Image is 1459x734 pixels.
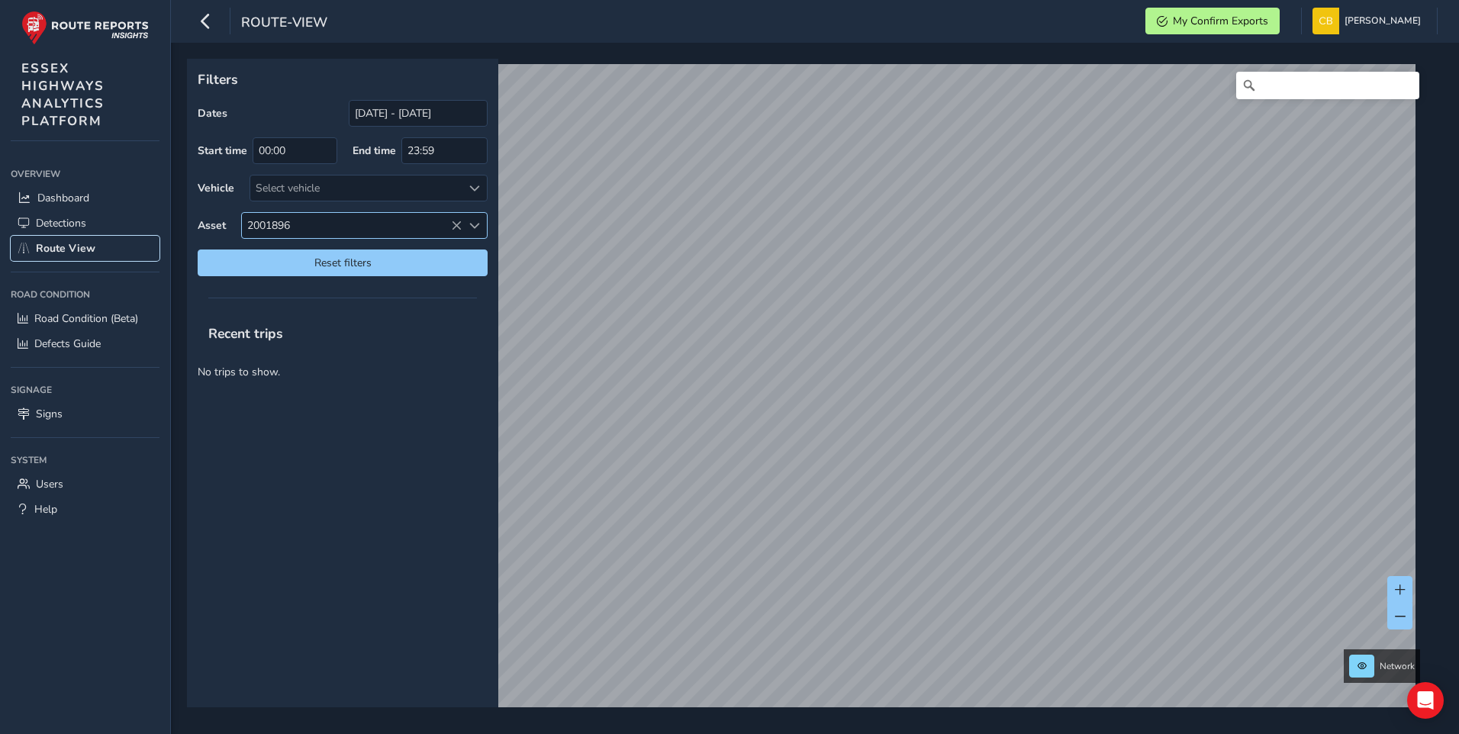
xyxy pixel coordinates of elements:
a: Dashboard [11,185,159,211]
div: Overview [11,163,159,185]
div: Select an asset code [462,213,487,238]
span: My Confirm Exports [1173,14,1268,28]
button: Reset filters [198,249,488,276]
span: Detections [36,216,86,230]
button: My Confirm Exports [1145,8,1280,34]
div: Open Intercom Messenger [1407,682,1444,719]
span: [PERSON_NAME] [1345,8,1421,34]
p: Filters [198,69,488,89]
a: Signs [11,401,159,427]
label: Asset [198,218,226,233]
canvas: Map [192,64,1416,725]
span: Help [34,502,57,517]
label: Dates [198,106,227,121]
a: Help [11,497,159,522]
span: Recent trips [198,314,294,353]
span: Dashboard [37,191,89,205]
div: Road Condition [11,283,159,306]
span: route-view [241,13,327,34]
span: Route View [36,241,95,256]
span: ESSEX HIGHWAYS ANALYTICS PLATFORM [21,60,105,130]
a: Route View [11,236,159,261]
label: Start time [198,143,247,158]
span: Defects Guide [34,336,101,351]
button: [PERSON_NAME] [1312,8,1426,34]
img: rr logo [21,11,149,45]
label: End time [353,143,396,158]
label: Vehicle [198,181,234,195]
span: Network [1380,660,1415,672]
div: Signage [11,378,159,401]
a: Users [11,472,159,497]
a: Defects Guide [11,331,159,356]
span: 2001896 [242,213,462,238]
a: Detections [11,211,159,236]
span: Road Condition (Beta) [34,311,138,326]
p: No trips to show. [187,353,498,391]
img: diamond-layout [1312,8,1339,34]
span: Reset filters [209,256,476,270]
input: Search [1236,72,1419,99]
div: Select vehicle [250,175,462,201]
span: Signs [36,407,63,421]
a: Road Condition (Beta) [11,306,159,331]
div: System [11,449,159,472]
span: Users [36,477,63,491]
